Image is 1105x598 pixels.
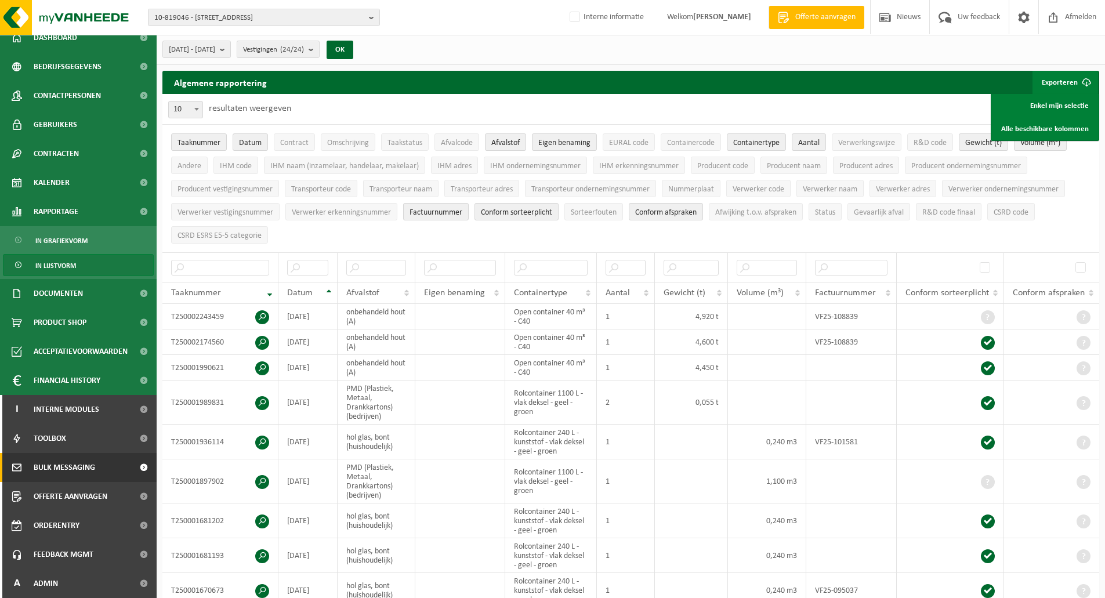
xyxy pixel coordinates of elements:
[12,569,22,598] span: A
[34,511,131,540] span: Orderentry Goedkeuring
[597,355,655,380] td: 1
[876,185,930,194] span: Verwerker adres
[35,230,88,252] span: In grafiekvorm
[278,304,338,329] td: [DATE]
[171,203,280,220] button: Verwerker vestigingsnummerVerwerker vestigingsnummer: Activate to sort
[727,133,786,151] button: ContainertypeContainertype: Activate to sort
[34,453,95,482] span: Bulk Messaging
[34,81,101,110] span: Contactpersonen
[597,304,655,329] td: 1
[162,355,278,380] td: T250001990621
[239,139,262,147] span: Datum
[177,231,262,240] span: CSRD ESRS E5-5 categorie
[833,157,899,174] button: Producent adresProducent adres: Activate to sort
[505,459,597,503] td: Rolcontainer 1100 L - vlak deksel - geel - groen
[661,133,721,151] button: ContainercodeContainercode: Activate to sort
[162,503,278,538] td: T250001681202
[505,503,597,538] td: Rolcontainer 240 L - kunststof - vlak deksel - geel - groen
[291,185,351,194] span: Transporteur code
[34,540,93,569] span: Feedback MGMT
[635,208,697,217] span: Conform afspraken
[662,180,720,197] button: NummerplaatNummerplaat: Activate to sort
[270,162,419,171] span: IHM naam (inzamelaar, handelaar, makelaar)
[12,395,22,424] span: I
[664,288,705,298] span: Gewicht (t)
[169,102,202,118] span: 10
[733,139,780,147] span: Containertype
[437,162,472,171] span: IHM adres
[490,162,581,171] span: IHM ondernemingsnummer
[338,329,415,355] td: onbehandeld hout (A)
[992,94,1097,117] a: Enkel mijn selectie
[162,41,231,58] button: [DATE] - [DATE]
[162,459,278,503] td: T250001897902
[832,133,901,151] button: VerwerkingswijzeVerwerkingswijze: Activate to sort
[34,279,83,308] span: Documenten
[564,203,623,220] button: SorteerfoutenSorteerfouten: Activate to sort
[154,9,364,27] span: 10-819046 - [STREET_ADDRESS]
[525,180,656,197] button: Transporteur ondernemingsnummerTransporteur ondernemingsnummer : Activate to sort
[35,255,76,277] span: In lijstvorm
[369,185,432,194] span: Transporteur naam
[603,133,655,151] button: EURAL codeEURAL code: Activate to sort
[34,139,79,168] span: Contracten
[474,203,559,220] button: Conform sorteerplicht : Activate to sort
[1014,133,1067,151] button: Volume (m³)Volume (m³): Activate to sort
[34,110,77,139] span: Gebruikers
[338,538,415,573] td: hol glas, bont (huishoudelijk)
[381,133,429,151] button: TaakstatusTaakstatus: Activate to sort
[485,133,526,151] button: AfvalstofAfvalstof: Activate to sort
[451,185,513,194] span: Transporteur adres
[942,180,1065,197] button: Verwerker ondernemingsnummerVerwerker ondernemingsnummer: Activate to sort
[798,139,820,147] span: Aantal
[491,139,520,147] span: Afvalstof
[922,208,975,217] span: R&D code finaal
[346,288,379,298] span: Afvalstof
[806,304,897,329] td: VF25-108839
[237,41,320,58] button: Vestigingen(24/24)
[597,425,655,459] td: 1
[162,380,278,425] td: T250001989831
[514,288,567,298] span: Containertype
[274,133,315,151] button: ContractContract: Activate to sort
[434,133,479,151] button: AfvalcodeAfvalcode: Activate to sort
[959,133,1008,151] button: Gewicht (t)Gewicht (t): Activate to sort
[3,229,154,251] a: In grafiekvorm
[668,185,714,194] span: Nummerplaat
[3,254,154,276] a: In lijstvorm
[769,6,864,29] a: Offerte aanvragen
[994,208,1028,217] span: CSRD code
[424,288,485,298] span: Eigen benaming
[992,117,1097,140] a: Alle beschikbare kolommen
[815,208,835,217] span: Status
[905,288,989,298] span: Conform sorteerplicht
[484,157,587,174] button: IHM ondernemingsnummerIHM ondernemingsnummer: Activate to sort
[914,139,947,147] span: R&D code
[728,425,806,459] td: 0,240 m3
[599,162,679,171] span: IHM erkenningsnummer
[593,157,685,174] button: IHM erkenningsnummerIHM erkenningsnummer: Activate to sort
[839,162,893,171] span: Producent adres
[34,366,100,395] span: Financial History
[606,288,630,298] span: Aantal
[715,208,796,217] span: Afwijking t.o.v. afspraken
[280,139,309,147] span: Contract
[709,203,803,220] button: Afwijking t.o.v. afsprakenAfwijking t.o.v. afspraken: Activate to sort
[278,380,338,425] td: [DATE]
[285,180,357,197] button: Transporteur codeTransporteur code: Activate to sort
[532,133,597,151] button: Eigen benamingEigen benaming: Activate to sort
[292,208,391,217] span: Verwerker erkenningsnummer
[278,459,338,503] td: [DATE]
[737,288,784,298] span: Volume (m³)
[444,180,519,197] button: Transporteur adresTransporteur adres: Activate to sort
[905,157,1027,174] button: Producent ondernemingsnummerProducent ondernemingsnummer: Activate to sort
[285,203,397,220] button: Verwerker erkenningsnummerVerwerker erkenningsnummer: Activate to sort
[1013,288,1085,298] span: Conform afspraken
[338,355,415,380] td: onbehandeld hout (A)
[171,157,208,174] button: AndereAndere: Activate to sort
[34,482,107,511] span: Offerte aanvragen
[691,157,755,174] button: Producent codeProducent code: Activate to sort
[481,208,552,217] span: Conform sorteerplicht
[34,308,86,337] span: Product Shop
[169,41,215,59] span: [DATE] - [DATE]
